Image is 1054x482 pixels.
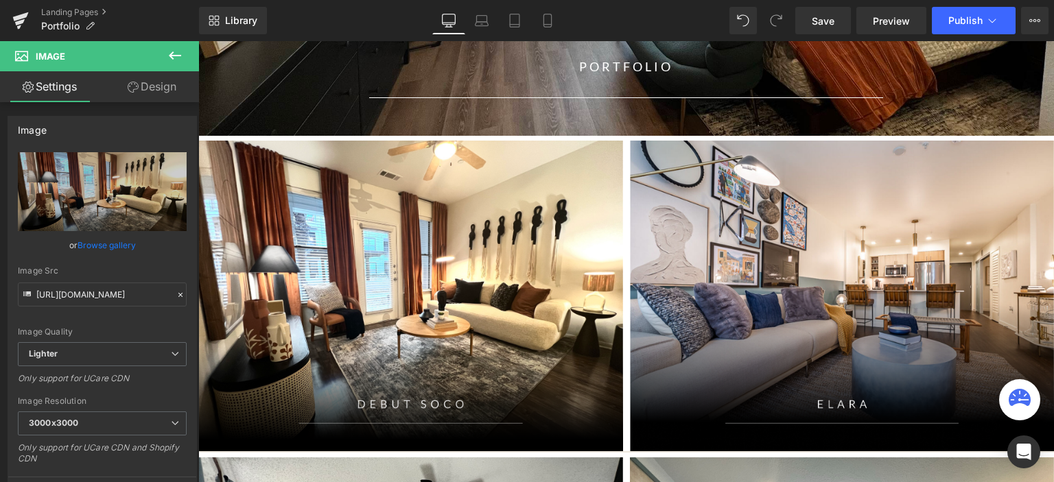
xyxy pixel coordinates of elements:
[432,7,465,34] a: Desktop
[18,442,187,473] div: Only support for UCare CDN and Shopify CDN
[18,117,47,136] div: Image
[932,7,1016,34] button: Publish
[18,238,187,252] div: or
[18,266,187,276] div: Image Src
[36,51,65,62] span: Image
[729,7,757,34] button: Undo
[873,14,910,28] span: Preview
[29,418,78,428] b: 3000x3000
[531,7,564,34] a: Mobile
[18,327,187,337] div: Image Quality
[199,7,267,34] a: New Library
[812,14,834,28] span: Save
[1007,435,1040,468] div: Open Intercom Messenger
[29,348,58,359] b: Lighter
[102,71,202,102] a: Design
[18,373,187,393] div: Only support for UCare CDN
[225,14,257,27] span: Library
[18,396,187,406] div: Image Resolution
[78,233,136,257] a: Browse gallery
[498,7,531,34] a: Tablet
[762,7,790,34] button: Redo
[465,7,498,34] a: Laptop
[856,7,926,34] a: Preview
[948,15,983,26] span: Publish
[41,21,80,32] span: Portfolio
[18,282,187,306] input: Link
[41,7,199,18] a: Landing Pages
[1021,7,1049,34] button: More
